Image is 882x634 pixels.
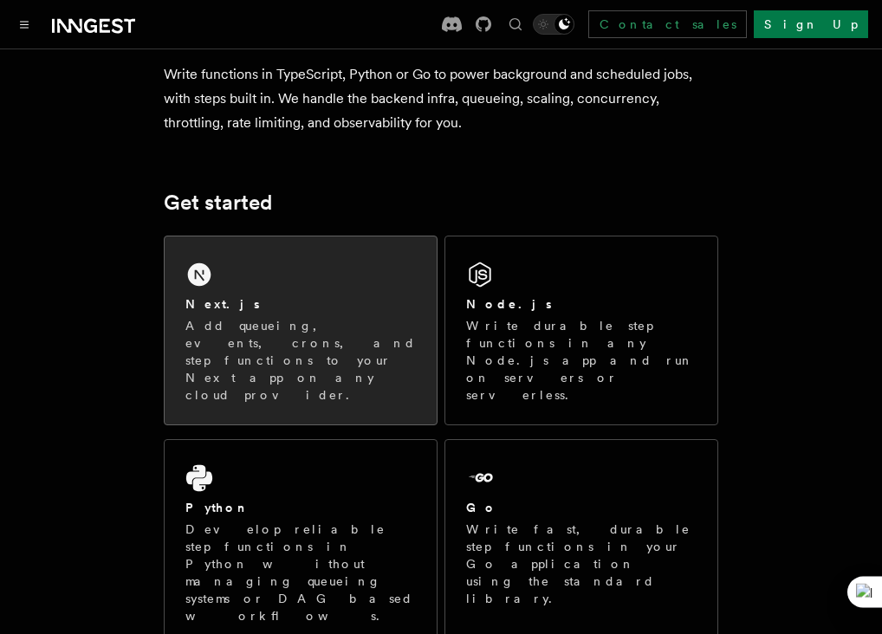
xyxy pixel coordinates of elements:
[754,10,868,38] a: Sign Up
[185,295,260,313] h2: Next.js
[588,10,747,38] a: Contact sales
[164,62,718,135] p: Write functions in TypeScript, Python or Go to power background and scheduled jobs, with steps bu...
[164,191,272,215] a: Get started
[444,236,718,425] a: Node.jsWrite durable step functions in any Node.js app and run on servers or serverless.
[505,14,526,35] button: Find something...
[466,499,497,516] h2: Go
[466,317,697,404] p: Write durable step functions in any Node.js app and run on servers or serverless.
[185,317,416,404] p: Add queueing, events, crons, and step functions to your Next app on any cloud provider.
[185,499,250,516] h2: Python
[185,521,416,624] p: Develop reliable step functions in Python without managing queueing systems or DAG based workflows.
[164,236,438,425] a: Next.jsAdd queueing, events, crons, and step functions to your Next app on any cloud provider.
[466,521,697,607] p: Write fast, durable step functions in your Go application using the standard library.
[533,14,574,35] button: Toggle dark mode
[14,14,35,35] button: Toggle navigation
[466,295,552,313] h2: Node.js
